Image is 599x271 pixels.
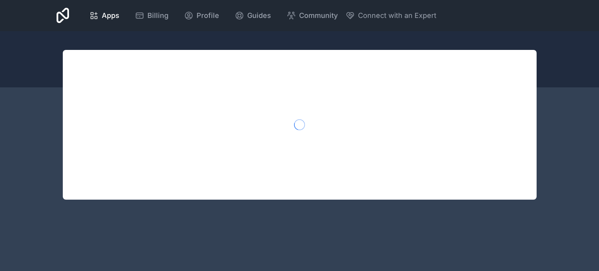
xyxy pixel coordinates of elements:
[299,10,338,21] span: Community
[247,10,271,21] span: Guides
[178,7,225,24] a: Profile
[83,7,126,24] a: Apps
[280,7,344,24] a: Community
[129,7,175,24] a: Billing
[346,10,436,21] button: Connect with an Expert
[197,10,219,21] span: Profile
[358,10,436,21] span: Connect with an Expert
[102,10,119,21] span: Apps
[229,7,277,24] a: Guides
[147,10,168,21] span: Billing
